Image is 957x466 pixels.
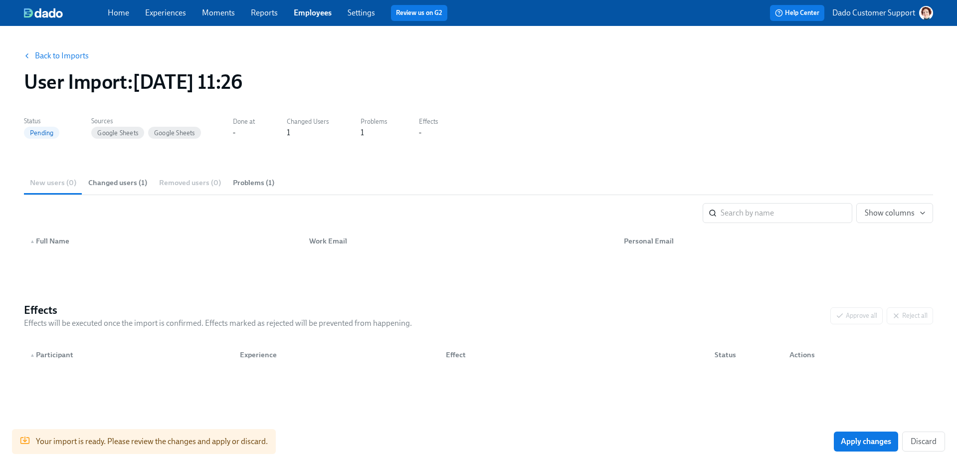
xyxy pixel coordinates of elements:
button: Show columns [856,203,933,223]
img: dado [24,8,63,18]
button: Dado Customer Support [832,6,933,20]
div: Effect [438,345,707,365]
div: Experience [232,345,438,365]
button: Help Center [770,5,824,21]
div: Status [711,349,781,361]
div: ▲Participant [26,345,232,365]
label: Effects [419,116,438,127]
span: Google Sheets [91,129,144,137]
div: ▲Full Name [26,231,301,251]
button: Apply changes [834,432,898,452]
span: Apply changes [841,437,891,447]
div: - [233,127,235,138]
label: Changed Users [287,116,329,127]
div: Work Email [301,231,616,251]
label: Done at [233,116,255,127]
label: Sources [91,116,200,127]
span: Changed users (1) [88,177,147,189]
p: Effects will be executed once the import is confirmed. Effects marked as rejected will be prevent... [24,318,412,329]
div: Actions [785,349,876,361]
a: Back to Imports [35,51,89,61]
a: Experiences [145,8,186,17]
div: Actions [781,345,876,365]
span: ▲ [30,239,35,244]
span: Pending [24,129,59,137]
a: Reports [251,8,278,17]
div: Experience [236,349,438,361]
button: Review us on G2 [391,5,447,21]
div: Participant [26,349,232,361]
div: Full Name [26,235,301,247]
div: Personal Email [616,231,931,251]
div: Personal Email [620,235,931,247]
span: Google Sheets [148,129,201,137]
div: 1 [361,127,364,138]
a: dado [24,8,108,18]
div: - [419,127,421,138]
label: Status [24,116,59,127]
div: Status [707,345,781,365]
span: Discard [911,437,937,447]
a: Employees [294,8,332,17]
div: Your import is ready. Please review the changes and apply or discard. [36,432,268,451]
a: Settings [348,8,375,17]
button: Discard [902,432,945,452]
h1: User Import : [DATE] 11:26 [24,70,242,94]
p: Dado Customer Support [832,7,915,18]
span: Help Center [775,8,819,18]
a: Moments [202,8,235,17]
span: Show columns [865,208,925,218]
h4: Effects [24,303,412,318]
button: Back to Imports [18,46,96,66]
label: Problems [361,116,387,127]
img: AATXAJw-nxTkv1ws5kLOi-TQIsf862R-bs_0p3UQSuGH=s96-c [919,6,933,20]
div: 1 [287,127,290,138]
div: Effect [442,349,707,361]
a: Home [108,8,129,17]
span: ▲ [30,353,35,358]
a: Review us on G2 [396,8,442,18]
div: Work Email [305,235,616,247]
span: Problems (1) [233,177,274,189]
input: Search by name [721,203,852,223]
